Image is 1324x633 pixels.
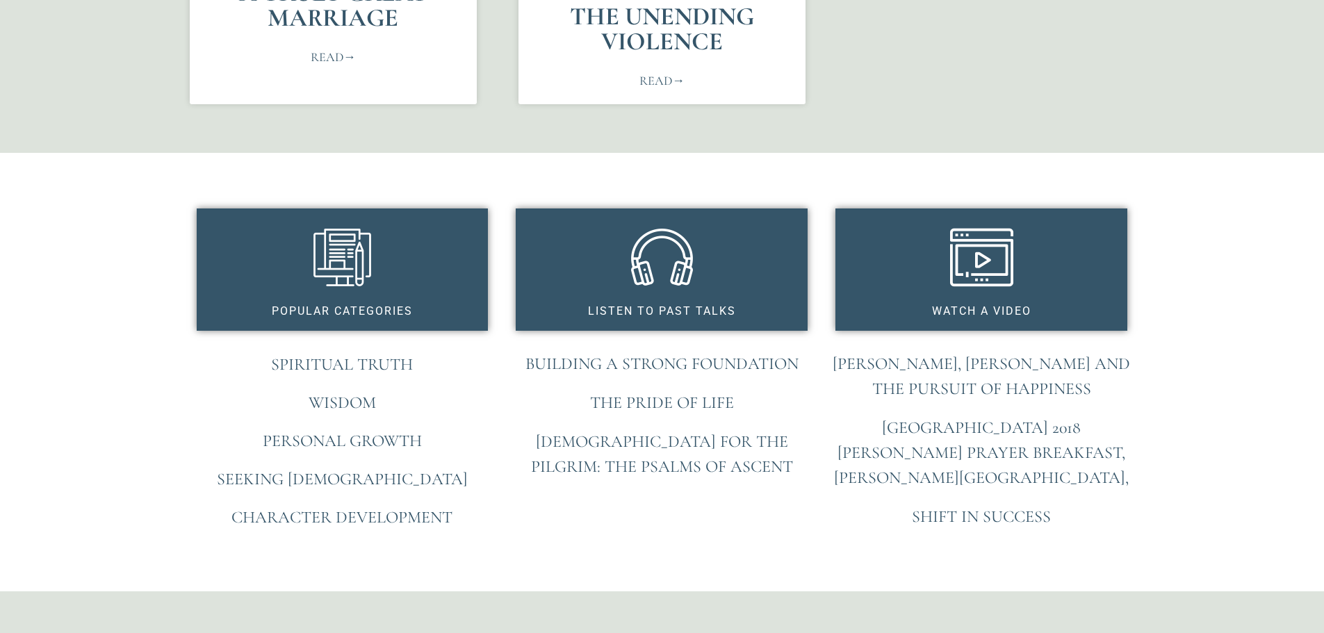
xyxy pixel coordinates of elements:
a: Wisdom [309,393,376,413]
a: Spiritual Truth [271,354,413,375]
a: [PERSON_NAME], [PERSON_NAME] and the Pursuit of Happiness [833,354,1130,399]
h3: Popular categories [211,306,475,317]
a: Shift in Success [912,507,1051,527]
a: Building A Strong Foundation [525,354,799,374]
a: Read more about The Unending Violence [639,72,685,90]
h3: Listen to past Talks [530,306,794,317]
a: Seeking [DEMOGRAPHIC_DATA] [217,469,468,489]
a: Character Development [231,507,452,527]
a: The Unending Violence [570,1,754,56]
a: Personal Growth [263,431,422,451]
a: [DEMOGRAPHIC_DATA] for the Pilgrim: The Psalms of Ascent [531,431,793,477]
a: The Pride of Life [590,393,734,413]
h3: Watch a video [849,306,1113,317]
a: [GEOGRAPHIC_DATA] 2018 [PERSON_NAME] Prayer Breakfast, [PERSON_NAME][GEOGRAPHIC_DATA], [834,418,1129,488]
a: Read more about A Truly Great Marriage [311,48,356,67]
